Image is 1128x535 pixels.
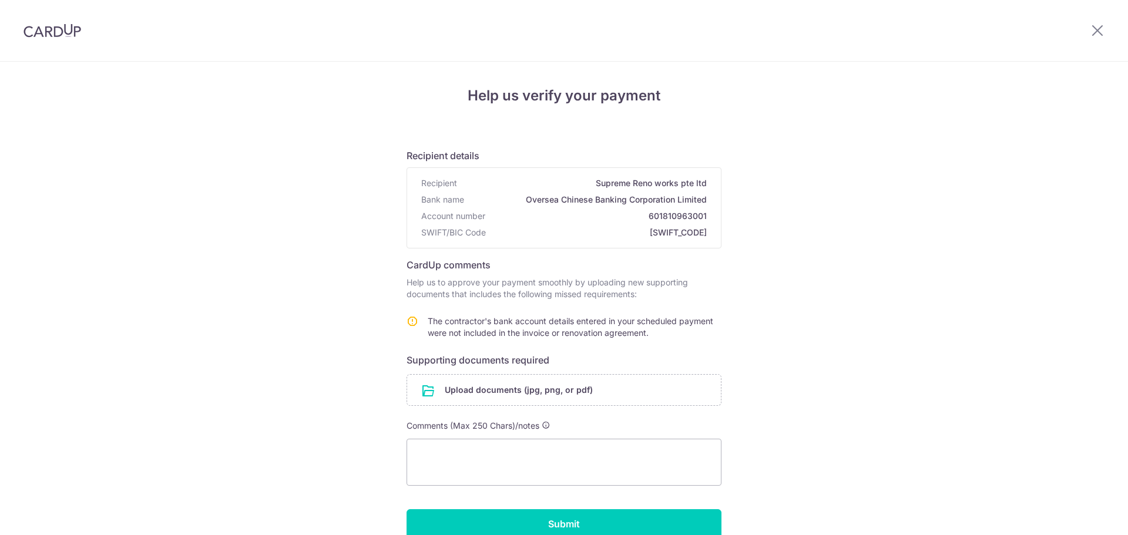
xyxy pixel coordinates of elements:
[491,227,707,238] span: [SWIFT_CODE]
[469,194,707,206] span: Oversea Chinese Banking Corporation Limited
[407,277,721,300] p: Help us to approve your payment smoothly by uploading new supporting documents that includes the ...
[23,23,81,38] img: CardUp
[407,85,721,106] h4: Help us verify your payment
[421,177,457,189] span: Recipient
[421,227,486,238] span: SWIFT/BIC Code
[421,194,464,206] span: Bank name
[407,149,721,163] h6: Recipient details
[407,353,721,367] h6: Supporting documents required
[462,177,707,189] span: Supreme Reno works pte ltd
[421,210,485,222] span: Account number
[428,316,713,338] span: The contractor's bank account details entered in your scheduled payment were not included in the ...
[407,258,721,272] h6: CardUp comments
[407,374,721,406] div: Upload documents (jpg, png, or pdf)
[407,420,539,430] span: Comments (Max 250 Chars)/notes
[490,210,707,222] span: 601810963001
